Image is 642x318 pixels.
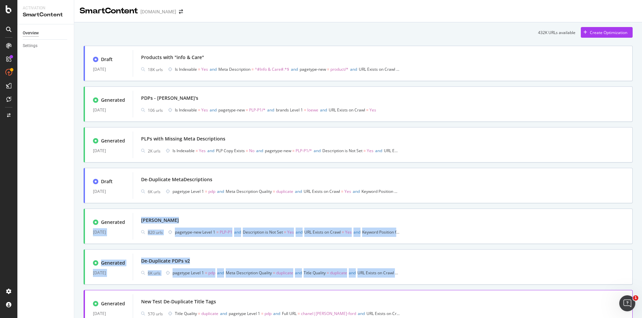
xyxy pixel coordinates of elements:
[208,270,215,276] span: pdp
[101,300,125,307] div: Generated
[344,189,351,194] span: Yes
[276,189,293,194] span: duplicate
[205,270,207,276] span: =
[93,310,125,318] div: [DATE]
[173,189,204,194] span: pagetype Level 1
[581,27,633,38] button: Create Optimization
[175,107,197,113] span: Is Indexable
[301,311,356,316] span: chanel|[PERSON_NAME]-ford
[234,229,241,235] span: and
[175,66,197,72] span: Is Indexable
[400,66,406,72] span: Yes
[341,189,343,194] span: =
[141,95,198,101] div: PDPs - [PERSON_NAME]'s
[330,270,347,276] span: duplicate
[361,189,408,194] span: Keyword Position for URL
[101,219,125,226] div: Generated
[141,217,179,224] div: [PERSON_NAME]
[273,189,275,194] span: =
[273,270,275,276] span: =
[173,148,195,153] span: Is Indexable
[353,229,360,235] span: and
[101,178,113,185] div: Draft
[538,30,575,35] div: 432K URLs available
[249,107,265,113] span: PLP-P1/*
[342,229,344,235] span: =
[300,66,326,72] span: pagetype-new
[291,66,298,72] span: and
[148,148,160,154] div: 2K urls
[216,229,219,235] span: =
[304,189,340,194] span: URL Exists on Crawl
[255,66,289,72] span: ^#Info & Care#.*$
[217,270,224,276] span: and
[329,107,365,113] span: URL Exists on Crawl
[141,54,204,61] div: Products with "info & Care"
[296,148,312,153] span: PLP-P1/*
[282,311,297,316] span: Full URL
[304,270,326,276] span: Title Quality
[359,66,395,72] span: URL Exists on Crawl
[23,5,69,11] div: Activation
[350,66,357,72] span: and
[367,148,373,153] span: Yes
[330,66,348,72] span: product/*
[358,311,365,316] span: and
[93,269,125,277] div: [DATE]
[201,311,218,316] span: duplicate
[327,66,329,72] span: =
[249,148,254,153] span: No
[287,229,294,235] span: Yes
[217,189,224,194] span: and
[80,5,138,17] div: SmartContent
[251,66,254,72] span: =
[298,311,300,316] span: =
[590,30,627,35] div: Create Optimization
[23,11,69,19] div: SmartContent
[199,148,206,153] span: Yes
[23,42,37,49] div: Settings
[93,65,125,73] div: [DATE]
[148,311,163,317] div: 570 urls
[633,295,638,301] span: 1
[93,106,125,114] div: [DATE]
[292,148,295,153] span: =
[175,229,215,235] span: pagetype-new Level 1
[243,229,283,235] span: Description is Not Set
[226,189,272,194] span: Meta Description Quality
[304,107,306,113] span: =
[198,107,200,113] span: =
[216,148,245,153] span: PLP Copy Exists
[273,311,280,316] span: and
[218,107,245,113] span: pagetype-new
[198,66,200,72] span: =
[175,311,197,316] span: Title Quality
[208,189,215,194] span: pdp
[322,148,362,153] span: Description is Not Set
[362,229,409,235] span: Keyword Position for URL
[196,148,198,153] span: =
[363,148,366,153] span: =
[265,148,291,153] span: pagetype-new
[357,270,394,276] span: URL Exists on Crawl
[101,260,125,266] div: Generated
[296,229,303,235] span: and
[366,311,403,316] span: URL Exists on Crawl
[101,97,125,103] div: Generated
[327,270,329,276] span: =
[179,9,183,14] div: arrow-right-arrow-left
[384,148,420,153] span: URL Exists on Crawl
[148,189,160,195] div: 6K urls
[349,270,356,276] span: and
[207,148,214,153] span: and
[366,107,368,113] span: =
[198,311,200,316] span: =
[93,147,125,155] div: [DATE]
[210,66,217,72] span: and
[353,189,360,194] span: and
[375,148,382,153] span: and
[173,270,204,276] span: pagetype Level 1
[141,298,216,305] div: New Test De-Duplicate Title Tags
[101,137,125,144] div: Generated
[226,270,272,276] span: Meta Description Quality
